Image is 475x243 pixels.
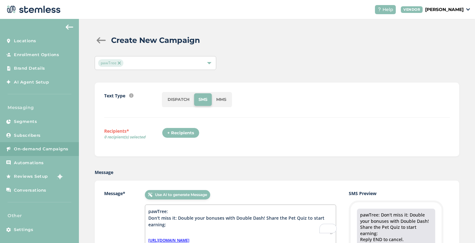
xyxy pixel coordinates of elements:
[212,93,231,106] li: MMS
[104,92,125,99] label: Text Type
[14,146,68,152] span: On-demand Campaigns
[118,61,121,65] img: icon-close-accent-8a337256.svg
[383,6,393,13] span: Help
[111,35,200,46] h2: Create New Campaign
[98,59,123,67] span: pawTree
[155,192,207,198] span: Use AI to generate Message
[194,93,212,106] li: SMS
[145,190,210,200] button: Use AI to generate Message
[401,6,423,13] div: VENDOR
[14,160,44,166] span: Automations
[14,227,33,233] span: Settings
[425,6,464,13] p: [PERSON_NAME]
[466,8,470,11] img: icon_down-arrow-small-66adaf34.svg
[95,169,113,176] label: Message
[14,38,36,44] span: Locations
[14,119,37,125] span: Segments
[5,3,61,16] img: logo-dark-0685b13c.svg
[14,187,46,194] span: Conversations
[53,170,65,183] img: glitter-stars-b7820f95.gif
[377,8,381,11] img: icon-help-white-03924b79.svg
[14,173,48,180] span: Reviews Setup
[148,208,333,234] textarea: To enrich screen reader interactions, please activate Accessibility in Grammarly extension settings
[129,93,134,98] img: icon-info-236977d2.svg
[104,128,162,142] label: Recipients*
[349,190,450,197] label: SMS Preview
[14,65,45,72] span: Brand Details
[66,25,73,30] img: icon-arrow-back-accent-c549486e.svg
[104,134,162,140] span: 0 recipient(s) selected
[360,212,432,243] div: pawTree: Don't miss it: Double your bonuses with Double Dash! Share the Pet Quiz to start earning...
[163,93,194,106] li: DISPATCH
[162,128,199,138] div: + Recipients
[14,79,49,85] span: AI Agent Setup
[14,52,59,58] span: Enrollment Options
[443,213,475,243] iframe: Chat Widget
[14,132,41,139] span: Subscribers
